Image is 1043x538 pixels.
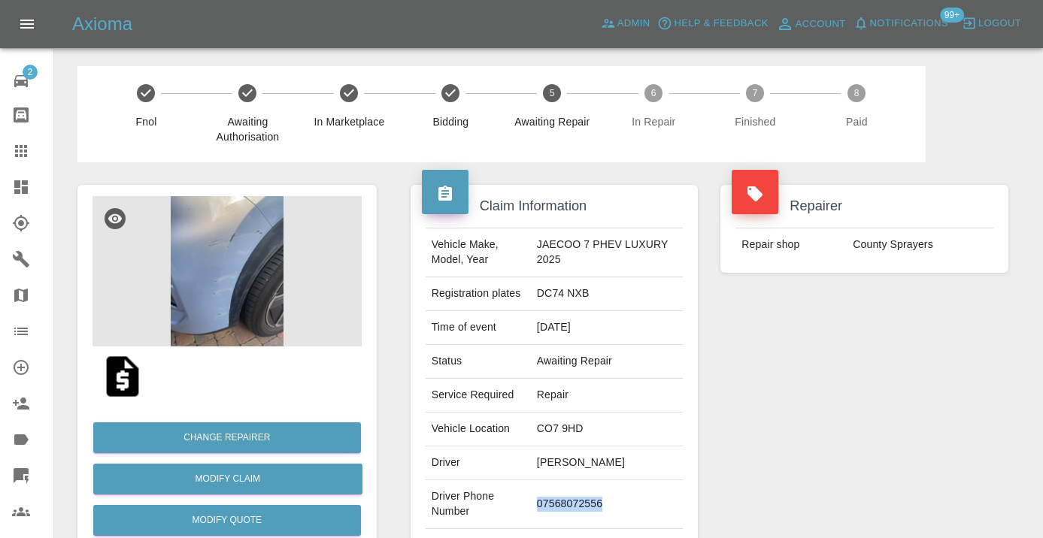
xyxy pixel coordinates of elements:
span: Admin [617,15,650,32]
td: Driver Phone Number [426,480,531,529]
button: Notifications [850,12,952,35]
td: CO7 9HD [531,413,683,446]
img: 3f1c0787-8f24-41a4-900b-aeeb4415f483 [92,196,362,346]
button: Modify Quote [93,505,361,536]
td: Time of event [426,311,531,345]
a: Modify Claim [93,464,362,494]
td: [DATE] [531,311,683,345]
h5: Axioma [72,12,132,36]
td: Status [426,345,531,379]
text: 6 [651,88,656,98]
td: Repair [531,379,683,413]
span: 99+ [940,8,964,23]
h4: Claim Information [422,196,687,216]
span: In Marketplace [305,114,394,129]
span: In Repair [609,114,699,129]
span: Account [796,16,846,33]
span: Bidding [406,114,496,129]
img: qt_1SAA0RA4aDea5wMj1zOtgOmB [99,352,147,400]
text: 5 [550,88,555,98]
a: Account [772,12,850,36]
td: [PERSON_NAME] [531,446,683,480]
td: Awaiting Repair [531,345,683,379]
span: Logout [978,15,1021,32]
td: County Sprayers [847,228,993,261]
td: Registration plates [426,277,531,311]
a: Admin [597,12,654,35]
button: Logout [958,12,1025,35]
span: Awaiting Authorisation [203,114,293,144]
h4: Repairer [732,196,997,216]
td: Repair shop [735,228,847,261]
text: 8 [854,88,860,98]
button: Open drawer [9,6,45,42]
text: 7 [753,88,758,98]
td: Service Required [426,379,531,413]
span: Awaiting Repair [508,114,597,129]
td: Driver [426,446,531,480]
button: Change Repairer [93,422,361,453]
span: Notifications [870,15,948,32]
span: Paid [812,114,902,129]
span: Help & Feedback [674,15,768,32]
td: Vehicle Location [426,413,531,446]
td: Vehicle Make, Model, Year [426,228,531,277]
td: 07568072556 [531,480,683,529]
td: DC74 NXB [531,277,683,311]
span: Finished [711,114,800,129]
span: Fnol [102,114,191,129]
span: 2 [23,65,38,80]
button: Help & Feedback [653,12,772,35]
td: JAECOO 7 PHEV LUXURY 2025 [531,228,683,277]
